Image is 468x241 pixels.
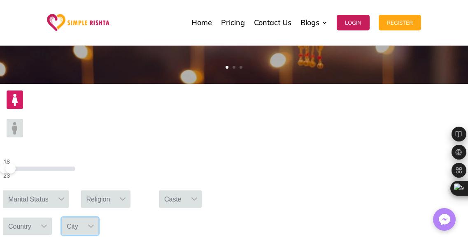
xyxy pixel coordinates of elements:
[379,2,421,43] a: Register
[337,2,370,43] a: Login
[226,66,228,69] a: 1
[221,2,245,43] a: Pricing
[159,190,186,208] div: Caste
[337,15,370,30] button: Login
[81,190,115,208] div: Religion
[3,157,75,167] div: 18
[3,218,36,235] div: Country
[191,2,212,43] a: Home
[240,66,242,69] a: 3
[300,2,328,43] a: Blogs
[233,66,235,69] a: 2
[3,190,54,208] div: Marital Status
[436,211,453,228] img: Messenger
[379,15,421,30] button: Register
[3,171,75,181] div: 23
[62,218,83,235] div: City
[254,2,291,43] a: Contact Us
